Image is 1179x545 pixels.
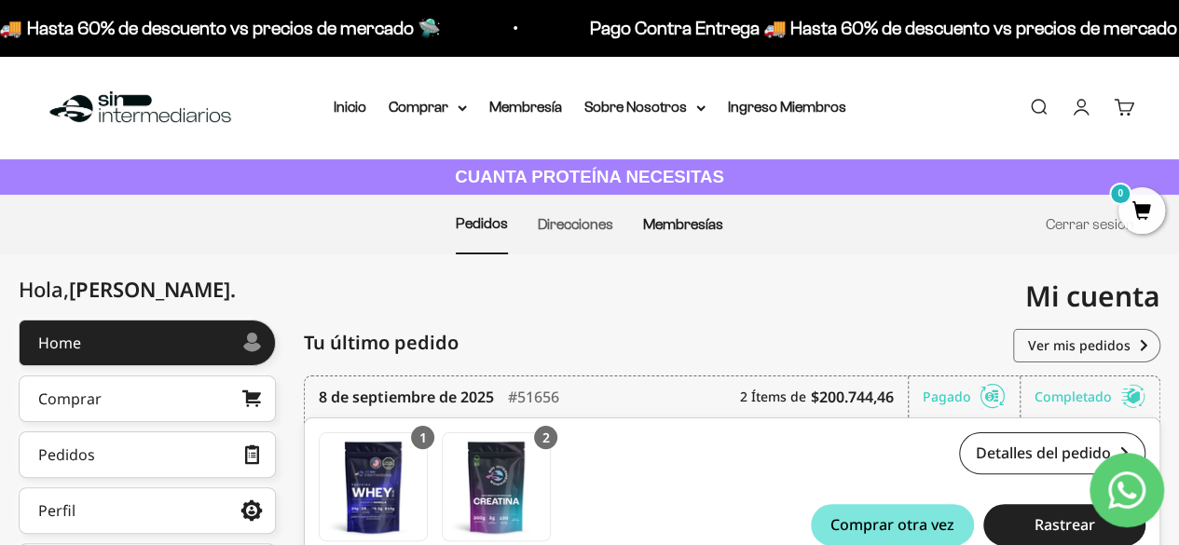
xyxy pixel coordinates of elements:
img: Translation missing: es.Proteína Whey - Vainilla - Vainilla / 2 libras (910g) [320,433,427,540]
span: . [230,275,236,303]
summary: Sobre Nosotros [584,95,706,119]
a: Home [19,320,276,366]
a: 0 [1118,202,1165,223]
mark: 0 [1109,183,1131,205]
span: [PERSON_NAME] [69,275,236,303]
div: 2 Ítems de [740,376,909,417]
span: Mi cuenta [1025,277,1160,315]
a: Membresías [643,216,723,232]
a: Pedidos [456,215,508,231]
strong: CUANTA PROTEÍNA NECESITAS [455,167,724,186]
div: Pedidos [38,447,95,462]
span: Rastrear [1034,517,1094,532]
div: 1 [411,426,434,449]
a: Perfil [19,487,276,534]
div: 2 [534,426,557,449]
img: Translation missing: es.Creatina Monohidrato [443,433,550,540]
a: Pedidos [19,431,276,478]
div: Home [38,335,81,350]
a: Direcciones [538,216,613,232]
a: Comprar [19,375,276,422]
div: Comprar [38,391,102,406]
b: $200.744,46 [811,386,894,408]
span: Tu último pedido [304,329,459,357]
summary: Comprar [389,95,467,119]
a: Ingreso Miembros [728,99,846,115]
a: Inicio [334,99,366,115]
a: Detalles del pedido [959,432,1145,474]
div: Hola, [19,278,236,301]
span: Comprar otra vez [830,517,954,532]
a: Ver mis pedidos [1013,329,1160,362]
div: Perfil [38,503,75,518]
div: Pagado [923,376,1021,417]
a: Membresía [489,99,562,115]
a: Proteína Whey - Vainilla - Vainilla / 2 libras (910g) [319,432,428,541]
div: Completado [1035,376,1145,417]
time: 8 de septiembre de 2025 [319,386,494,408]
a: Cerrar sesión [1046,216,1134,232]
div: #51656 [508,376,559,417]
a: Creatina Monohidrato [442,432,551,541]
